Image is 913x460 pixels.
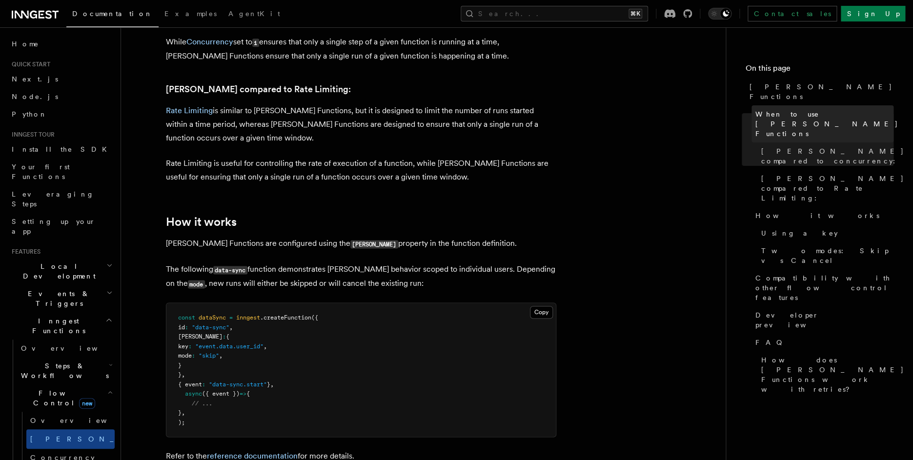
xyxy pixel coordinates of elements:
a: Documentation [66,3,159,27]
span: id [178,323,185,330]
span: Developer preview [755,310,893,330]
span: Examples [164,10,217,18]
button: Local Development [8,258,115,285]
a: Your first Functions [8,158,115,185]
button: Events & Triggers [8,285,115,312]
span: Next.js [12,75,58,83]
a: Leveraging Steps [8,185,115,213]
button: Copy [530,306,553,319]
span: Two modes: Skip vs Cancel [761,246,893,265]
span: Using a key [761,228,838,238]
a: How it works [751,207,893,224]
span: Leveraging Steps [12,190,94,208]
kbd: ⌘K [629,9,642,19]
span: Compatibility with other flow control features [755,273,893,302]
span: AgentKit [228,10,280,18]
span: Node.js [12,93,58,100]
span: { event [178,380,202,387]
a: Python [8,105,115,123]
a: AgentKit [223,3,286,26]
a: When to use [PERSON_NAME] Functions [751,105,893,142]
span: "data-sync" [192,323,229,330]
button: Steps & Workflows [17,357,115,384]
span: : [185,323,188,330]
button: Flow Controlnew [17,384,115,412]
a: Setting up your app [8,213,115,240]
h4: On this page [746,62,893,78]
span: : [188,342,192,349]
span: Events & Triggers [8,289,106,308]
span: , [229,323,233,330]
span: dataSync [199,314,226,320]
a: FAQ [751,334,893,351]
a: How it works [166,215,237,229]
span: Python [12,110,47,118]
span: Features [8,248,41,256]
span: Overview [21,344,122,352]
span: , [219,352,223,359]
span: "event.data.user_id" [195,342,264,349]
a: Contact sales [748,6,837,21]
span: ({ [311,314,318,320]
a: [PERSON_NAME] compared to Rate Limiting: [757,170,893,207]
code: [PERSON_NAME] [350,240,398,248]
span: } [178,361,182,368]
span: , [270,380,274,387]
a: Overview [26,412,115,429]
a: Node.js [8,88,115,105]
span: Overview [30,417,131,424]
span: new [79,398,95,409]
a: Concurrency [186,37,233,46]
a: reference documentation [207,451,298,460]
button: Search...⌘K [461,6,648,21]
span: => [240,390,246,397]
a: [PERSON_NAME] compared to Rate Limiting: [166,82,351,96]
code: mode [188,280,205,288]
span: Install the SDK [12,145,113,153]
span: key [178,342,188,349]
span: { [246,390,250,397]
a: Home [8,35,115,53]
p: is similar to [PERSON_NAME] Functions, but it is designed to limit the number of runs started wit... [166,104,556,145]
a: How does [PERSON_NAME] Functions work with retries? [757,351,893,398]
a: Compatibility with other flow control features [751,269,893,306]
span: , [182,409,185,416]
a: Overview [17,340,115,357]
span: : [223,333,226,340]
span: Setting up your app [12,218,96,235]
p: While set to ensures that only a single step of a given function is running at a time, [PERSON_NA... [166,35,556,63]
span: .createFunction [260,314,311,320]
span: [PERSON_NAME] [30,435,173,443]
span: [PERSON_NAME] [178,333,223,340]
button: Inngest Functions [8,312,115,340]
a: [PERSON_NAME] [26,429,115,449]
a: [PERSON_NAME] compared to concurrency: [757,142,893,170]
code: 1 [252,39,259,47]
span: Your first Functions [12,163,70,180]
span: Inngest tour [8,131,55,139]
p: The following function demonstrates [PERSON_NAME] behavior scoped to individual users. Depending ... [166,262,556,291]
span: When to use [PERSON_NAME] Functions [755,109,898,139]
p: Rate Limiting is useful for controlling the rate of execution of a function, while [PERSON_NAME] ... [166,157,556,184]
a: Next.js [8,70,115,88]
span: How it works [755,211,879,220]
span: [PERSON_NAME] compared to concurrency: [761,146,904,166]
a: Using a key [757,224,893,242]
p: [PERSON_NAME] Functions are configured using the property in the function definition. [166,237,556,251]
a: Developer preview [751,306,893,334]
a: [PERSON_NAME] Functions [746,78,893,105]
code: data-sync [213,266,247,274]
span: inngest [236,314,260,320]
span: Steps & Workflows [17,361,109,380]
span: Local Development [8,261,106,281]
span: , [182,371,185,378]
span: : [192,352,195,359]
span: } [178,409,182,416]
span: [PERSON_NAME] Functions [750,82,893,101]
a: Examples [159,3,223,26]
button: Toggle dark mode [708,8,731,20]
span: async [185,390,202,397]
span: : [202,380,205,387]
span: "data-sync.start" [209,380,267,387]
a: Two modes: Skip vs Cancel [757,242,893,269]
